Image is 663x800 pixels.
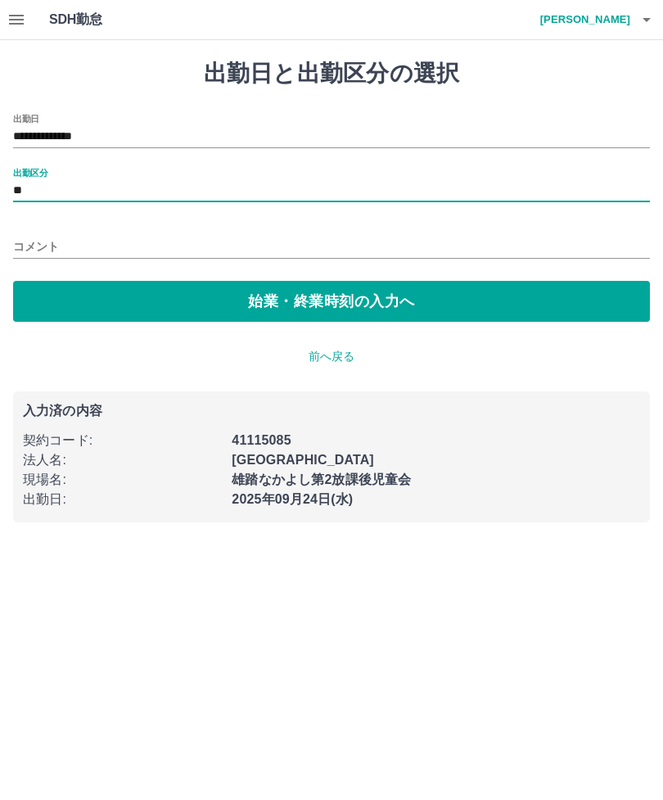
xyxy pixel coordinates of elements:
[23,405,640,418] p: 入力済の内容
[23,431,222,450] p: 契約コード :
[232,433,291,447] b: 41115085
[13,348,650,365] p: 前へ戻る
[13,60,650,88] h1: 出勤日と出勤区分の選択
[13,166,47,179] label: 出勤区分
[23,450,222,470] p: 法人名 :
[23,470,222,490] p: 現場名 :
[23,490,222,509] p: 出勤日 :
[232,472,411,486] b: 雄踏なかよし第2放課後児童会
[232,453,374,467] b: [GEOGRAPHIC_DATA]
[13,281,650,322] button: 始業・終業時刻の入力へ
[13,112,39,124] label: 出勤日
[232,492,353,506] b: 2025年09月24日(水)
